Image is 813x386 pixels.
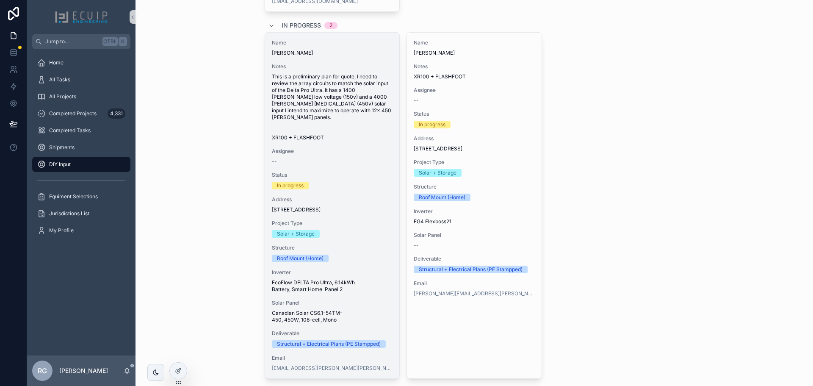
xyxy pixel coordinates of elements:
div: Roof Mount (Home) [419,194,465,201]
div: In progress [277,182,304,189]
div: Structural + Electrical Plans (PE Stampped) [419,266,523,273]
span: Project Type [414,159,535,166]
span: In progress [282,21,321,30]
a: Jurisdictions List [32,206,130,221]
div: Solar + Storage [419,169,456,177]
span: Shipments [49,144,75,151]
span: This is a preliminary plan for quote, I need to review the array circuits to match the solar inpu... [272,73,393,141]
span: DIY Input [49,161,71,168]
span: Equiment Selections [49,193,98,200]
span: [STREET_ADDRESS] [272,206,393,213]
span: XR100 + FLASHFOOT [414,73,535,80]
div: In progress [419,121,445,128]
a: All Projects [32,89,130,104]
span: All Projects [49,93,76,100]
span: EcoFlow DELTA Pro Ultra, 6.14kWh Battery, Smart Home Panel 2 [272,279,393,293]
span: Email [272,355,393,361]
a: Home [32,55,130,70]
span: Email [414,280,535,287]
div: 4,331 [108,108,125,119]
span: Home [49,59,64,66]
span: Project Type [272,220,393,227]
span: Name [272,39,393,46]
div: Structural + Electrical Plans (PE Stampped) [277,340,381,348]
div: 2 [329,22,332,29]
a: Equiment Selections [32,189,130,204]
span: Address [414,135,535,142]
a: [PERSON_NAME][EMAIL_ADDRESS][PERSON_NAME][DOMAIN_NAME] [414,290,535,297]
a: Name[PERSON_NAME]NotesXR100 + FLASHFOOTAssignee--StatusIn progressAddress[STREET_ADDRESS]Project ... [406,32,542,379]
span: -- [272,158,277,165]
span: EG4 Flexboss21 [414,218,535,225]
span: -- [414,242,419,249]
span: [STREET_ADDRESS] [414,145,535,152]
span: Status [272,172,393,178]
span: Deliverable [272,330,393,337]
a: [EMAIL_ADDRESS][PERSON_NAME][PERSON_NAME][DOMAIN_NAME] [272,365,393,372]
a: Name[PERSON_NAME]NotesThis is a preliminary plan for quote, I need to review the array circuits t... [265,32,400,379]
span: All Tasks [49,76,70,83]
span: [PERSON_NAME] [272,50,393,56]
p: [PERSON_NAME] [59,367,108,375]
span: Notes [414,63,535,70]
img: App logo [55,10,108,24]
button: Jump to...CtrlK [32,34,130,49]
span: Completed Tasks [49,127,91,134]
span: Assignee [272,148,393,155]
span: Inverter [272,269,393,276]
div: scrollable content [27,49,135,249]
span: Assignee [414,87,535,94]
a: DIY Input [32,157,130,172]
span: Structure [272,244,393,251]
span: K [119,38,126,45]
span: Completed Projects [49,110,97,117]
span: Jurisdictions List [49,210,89,217]
span: Address [272,196,393,203]
span: Jump to... [45,38,99,45]
span: [PERSON_NAME] [414,50,535,56]
span: Deliverable [414,255,535,262]
span: Name [414,39,535,46]
a: My Profile [32,223,130,238]
span: My Profile [49,227,74,234]
span: Inverter [414,208,535,215]
a: Completed Projects4,331 [32,106,130,121]
div: Roof Mount (Home) [277,255,324,262]
a: Completed Tasks [32,123,130,138]
span: Solar Panel [272,300,393,306]
a: All Tasks [32,72,130,87]
span: Solar Panel [414,232,535,239]
span: Ctrl [102,37,118,46]
span: -- [414,97,419,104]
span: Notes [272,63,393,70]
a: Shipments [32,140,130,155]
span: Structure [414,183,535,190]
span: RG [38,366,47,376]
span: Status [414,111,535,117]
div: Solar + Storage [277,230,315,238]
span: Canadian Solar CS6.1-54TM-450, 450W, 108-cell, Mono [272,310,393,323]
